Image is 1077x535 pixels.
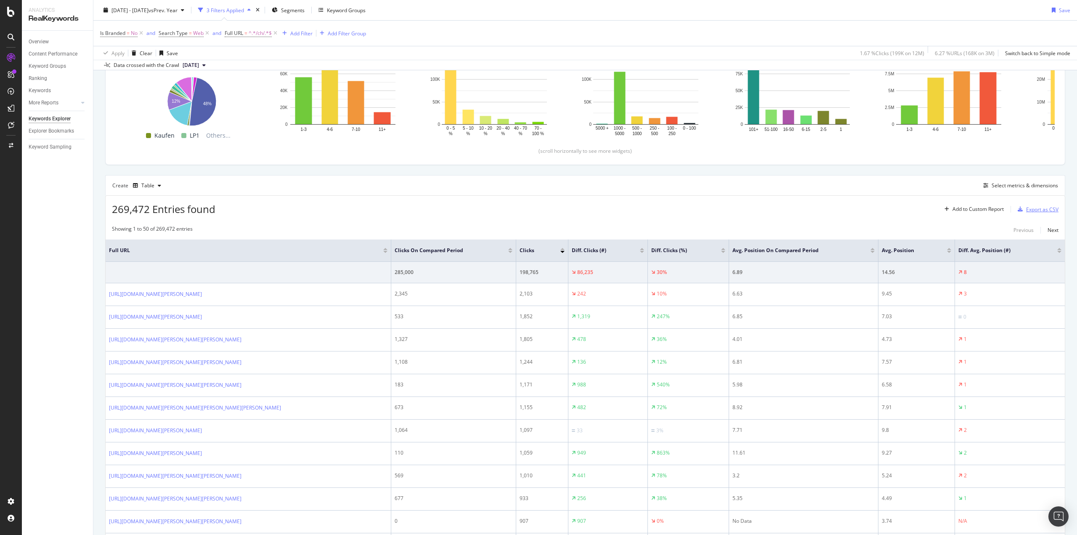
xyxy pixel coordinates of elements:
[29,143,87,152] a: Keyword Sampling
[1048,3,1070,17] button: Save
[225,29,243,37] span: Full URL
[582,77,592,82] text: 100K
[1037,77,1045,82] text: 20M
[112,202,215,216] span: 269,472 Entries found
[577,358,586,366] div: 136
[395,426,512,434] div: 1,064
[749,127,759,132] text: 101+
[131,27,138,39] span: No
[1005,49,1070,56] div: Switch back to Simple mode
[596,126,609,130] text: 5000 +
[732,269,875,276] div: 6.89
[532,131,544,136] text: 100 %
[651,429,655,432] img: Equal
[268,3,308,17] button: Segments
[732,335,875,343] div: 4.01
[964,358,967,366] div: 1
[114,61,179,69] div: Data crossed with the Crawl
[29,127,74,136] div: Explorer Bookmarks
[732,495,875,502] div: 5.35
[958,316,962,318] img: Equal
[112,225,193,235] div: Showing 1 to 50 of 269,472 entries
[328,29,366,37] div: Add Filter Group
[577,269,593,276] div: 86,235
[520,313,565,320] div: 1,852
[889,88,894,93] text: 5M
[466,131,470,136] text: %
[657,358,667,366] div: 12%
[577,381,586,389] div: 988
[577,335,586,343] div: 478
[430,77,440,82] text: 100K
[519,131,523,136] text: %
[732,381,875,389] div: 5.98
[109,290,202,298] a: [URL][DOMAIN_NAME][PERSON_NAME]
[109,449,202,458] a: [URL][DOMAIN_NAME][PERSON_NAME]
[520,381,565,389] div: 1,171
[514,126,528,130] text: 40 - 70
[395,247,496,254] span: Clicks On Compared Period
[840,127,842,132] text: 1
[520,472,565,479] div: 1,010
[29,98,58,107] div: More Reports
[883,53,1014,137] svg: A chart.
[146,29,155,37] div: and
[111,49,125,56] div: Apply
[958,517,967,525] div: N/A
[964,335,967,343] div: 1
[395,269,512,276] div: 285,000
[463,126,474,130] text: 5 - 10
[740,122,743,127] text: 0
[615,131,625,136] text: 5000
[882,495,951,502] div: 4.49
[190,130,199,141] span: LP1
[140,49,152,56] div: Clear
[395,472,512,479] div: 569
[882,247,934,254] span: Avg. Position
[126,73,257,127] div: A chart.
[667,126,677,130] text: 100 -
[212,29,221,37] div: and
[112,179,164,192] div: Create
[130,179,164,192] button: Table
[100,46,125,60] button: Apply
[732,426,875,434] div: 7.71
[280,72,288,76] text: 60K
[109,404,281,412] a: [URL][DOMAIN_NAME][PERSON_NAME][PERSON_NAME][PERSON_NAME]
[279,28,313,38] button: Add Filter
[395,495,512,502] div: 677
[501,131,505,136] text: %
[885,72,894,76] text: 7.5M
[732,53,863,137] div: A chart.
[520,247,548,254] span: Clicks
[668,131,676,136] text: 250
[29,62,66,71] div: Keyword Groups
[964,381,967,389] div: 1
[29,50,87,59] a: Content Performance
[496,126,510,130] text: 20 - 40
[395,313,512,320] div: 533
[657,313,670,320] div: 247%
[244,29,247,37] span: =
[632,131,642,136] text: 1000
[572,429,575,432] img: Equal
[580,53,711,137] div: A chart.
[657,495,667,502] div: 38%
[280,105,288,110] text: 20K
[1002,46,1070,60] button: Switch back to Simple mode
[885,105,894,110] text: 2.5M
[964,449,967,457] div: 2
[820,127,827,132] text: 2-5
[290,29,313,37] div: Add Filter
[141,183,154,188] div: Table
[933,127,939,132] text: 4-6
[203,130,234,141] span: Others...
[892,122,894,127] text: 0
[29,74,87,83] a: Ranking
[159,29,188,37] span: Search Type
[207,6,244,13] div: 3 Filters Applied
[109,335,241,344] a: [URL][DOMAIN_NAME][PERSON_NAME][PERSON_NAME]
[127,29,130,37] span: =
[964,290,967,298] div: 3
